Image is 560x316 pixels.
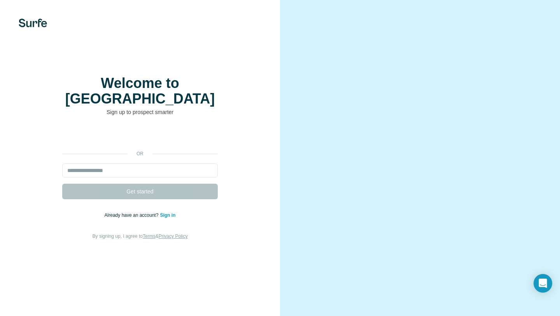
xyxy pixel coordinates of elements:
[19,19,47,27] img: Surfe's logo
[58,128,222,145] iframe: Botão "Fazer login com o Google"
[160,212,175,218] a: Sign in
[143,233,156,239] a: Terms
[62,75,218,107] h1: Welcome to [GEOGRAPHIC_DATA]
[534,274,552,293] div: Open Intercom Messenger
[93,233,188,239] span: By signing up, I agree to &
[159,233,188,239] a: Privacy Policy
[105,212,160,218] span: Already have an account?
[128,150,152,157] p: or
[62,108,218,116] p: Sign up to prospect smarter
